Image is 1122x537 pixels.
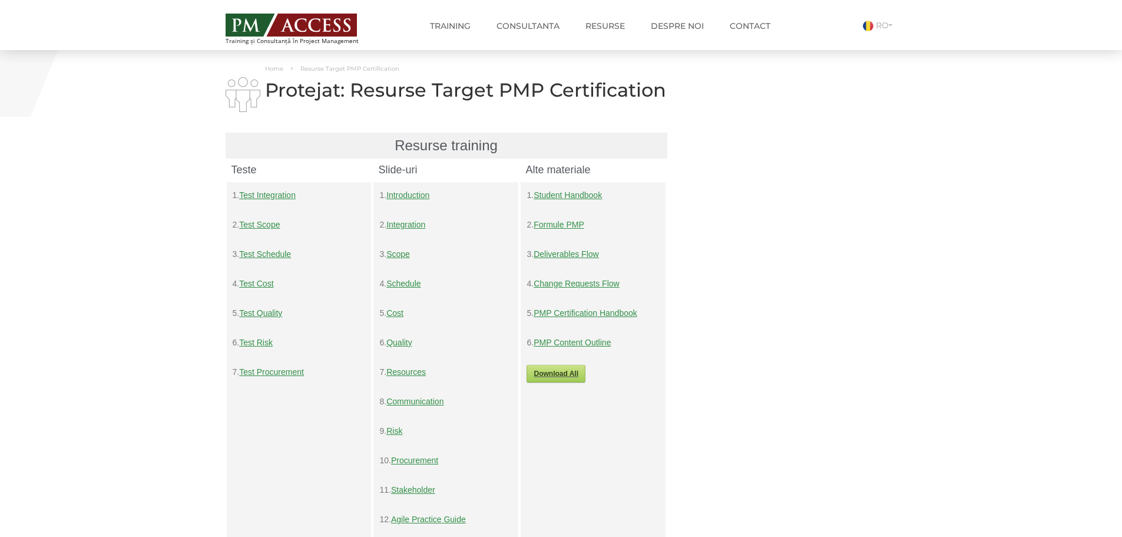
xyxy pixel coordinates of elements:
img: Romana [863,21,873,31]
h3: Resurse training [231,139,661,153]
a: Formule PMP [534,220,584,229]
a: Test Cost [239,279,273,288]
p: 2. [379,218,512,232]
p: 5. [233,306,366,321]
p: 6. [233,335,366,350]
a: Introduction [386,190,429,200]
p: 6. [379,335,512,350]
p: 7. [379,365,512,380]
a: Quality [386,338,412,347]
a: Communication [386,397,443,406]
a: Procurement [391,456,438,465]
a: PMP Content Outline [534,338,611,347]
p: 4. [527,276,660,291]
h4: Slide-uri [378,164,514,175]
p: 3. [233,247,366,262]
p: 1. [379,188,512,203]
p: 9. [379,424,512,439]
a: Test Quality [239,308,282,318]
a: Stakeholder [391,485,435,495]
a: Test Integration [239,190,296,200]
span: Training și Consultanță în Project Management [226,38,380,44]
a: Risk [386,426,402,436]
a: Test Schedule [239,249,291,259]
a: Download All [527,365,585,383]
a: Training și Consultanță în Project Management [226,10,380,44]
a: Test Scope [239,220,280,229]
a: Consultanta [488,14,568,38]
p: 11. [379,483,512,498]
a: PMP Certification Handbook [534,308,637,318]
p: 3. [527,247,660,262]
a: Change Requests Flow [534,279,620,288]
p: 10. [379,453,512,468]
a: Contact [721,14,779,38]
p: 5. [527,306,660,321]
h1: Protejat: Resurse Target PMP Certification [226,80,667,100]
span: Resurse Target PMP Certification [300,65,399,73]
p: 4. [379,276,512,291]
a: Agile Practice Guide [391,515,466,524]
a: Deliverables Flow [534,249,598,259]
h4: Teste [231,164,367,175]
h4: Alte materiale [525,164,661,175]
a: Student Handbook [534,190,602,200]
a: Training [421,14,479,38]
a: Cost [386,308,403,318]
img: PM ACCESS - Echipa traineri si consultanti certificati PMP: Narciss Popescu, Mihai Olaru, Monica ... [226,14,357,37]
a: Test Risk [239,338,273,347]
p: 1. [233,188,366,203]
a: Home [265,65,283,73]
p: 5. [379,306,512,321]
a: Resources [386,367,426,377]
img: i-02.png [226,77,260,112]
p: 2. [527,218,660,232]
a: Resurse [577,14,634,38]
p: 7. [233,365,366,380]
p: 6. [527,335,660,350]
p: 8. [379,394,512,409]
p: 12. [379,512,512,527]
a: Schedule [386,279,421,288]
a: RO [863,20,897,31]
p: 4. [233,276,366,291]
a: Test Procurement [239,367,304,377]
p: 1. [527,188,660,203]
a: Scope [386,249,410,259]
a: Despre noi [642,14,713,38]
p: 2. [233,218,366,232]
p: 3. [379,247,512,262]
a: Integration [386,220,425,229]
